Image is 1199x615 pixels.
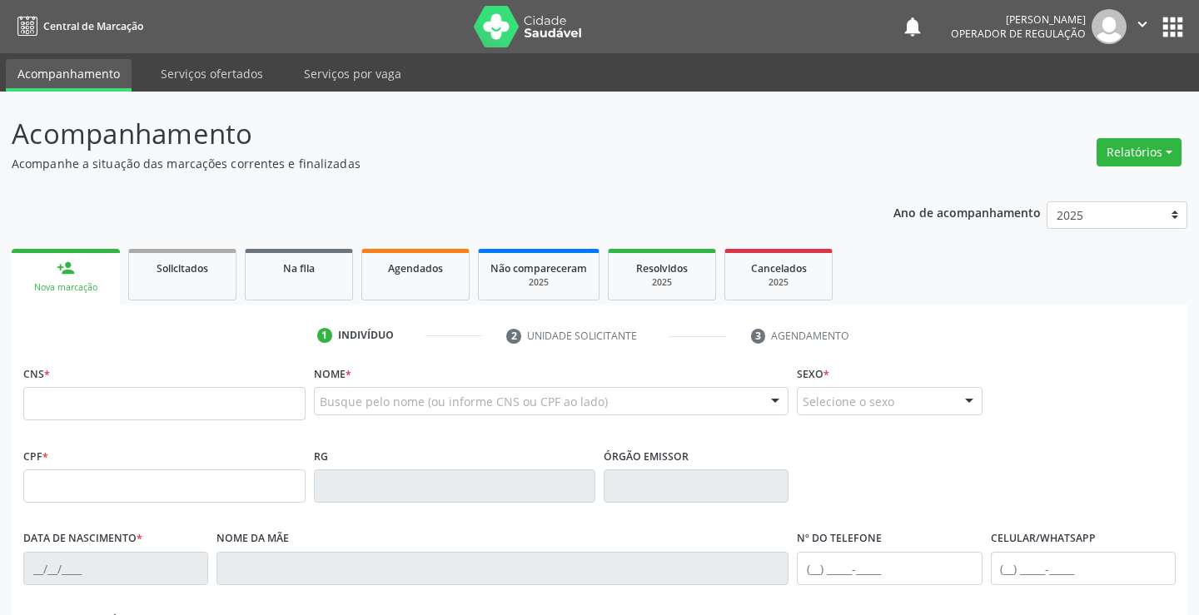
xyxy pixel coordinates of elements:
div: 2025 [490,276,587,289]
label: Nome [314,361,351,387]
label: CPF [23,444,48,469]
label: Nome da mãe [216,526,289,552]
span: Agendados [388,261,443,275]
a: Central de Marcação [12,12,143,40]
span: Não compareceram [490,261,587,275]
a: Acompanhamento [6,59,132,92]
span: Central de Marcação [43,19,143,33]
input: __/__/____ [23,552,208,585]
p: Acompanhamento [12,113,834,155]
a: Serviços por vaga [292,59,413,88]
input: (__) _____-_____ [991,552,1176,585]
label: Órgão emissor [604,444,689,469]
label: Celular/WhatsApp [991,526,1096,552]
span: Resolvidos [636,261,688,275]
div: person_add [57,259,75,277]
input: (__) _____-_____ [797,552,982,585]
label: Sexo [797,361,829,387]
span: Selecione o sexo [803,393,894,410]
i:  [1133,15,1152,33]
div: Indivíduo [338,328,394,343]
label: Nº do Telefone [797,526,882,552]
p: Acompanhe a situação das marcações correntes e finalizadas [12,155,834,172]
img: img [1092,9,1127,44]
div: Nova marcação [23,281,108,294]
div: 2025 [737,276,820,289]
p: Ano de acompanhamento [893,201,1041,222]
div: [PERSON_NAME] [951,12,1086,27]
span: Na fila [283,261,315,275]
button: notifications [901,15,924,38]
label: RG [314,444,328,469]
span: Cancelados [751,261,807,275]
label: CNS [23,361,50,387]
span: Busque pelo nome (ou informe CNS ou CPF ao lado) [320,393,608,410]
button: apps [1158,12,1187,42]
span: Operador de regulação [951,27,1086,41]
div: 1 [317,328,332,343]
a: Serviços ofertados [149,59,275,88]
span: Solicitados [157,261,208,275]
button:  [1127,9,1158,44]
div: 2025 [620,276,704,289]
label: Data de nascimento [23,526,142,552]
button: Relatórios [1097,138,1182,166]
